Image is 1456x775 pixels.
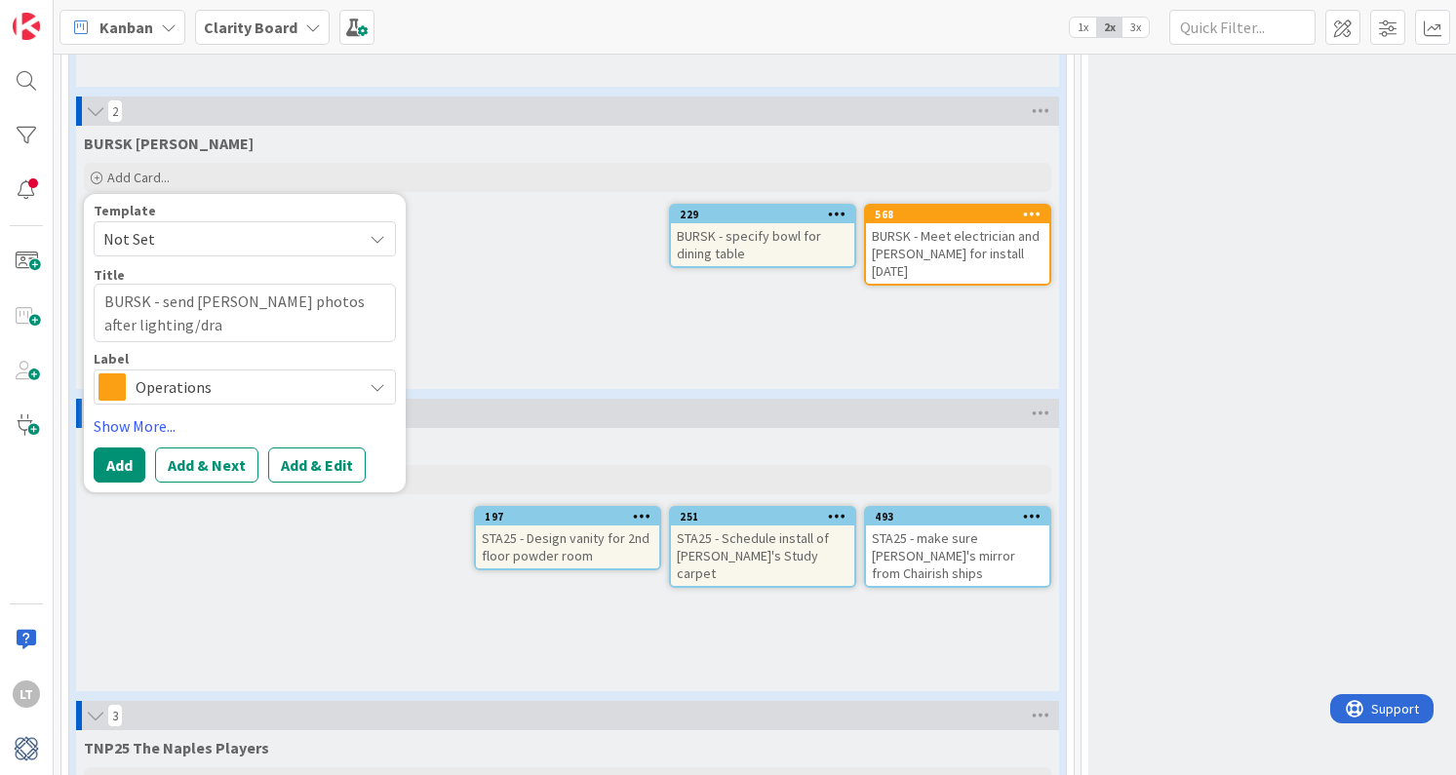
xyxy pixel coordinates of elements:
img: avatar [13,735,40,762]
div: BURSK - specify bowl for dining table [671,223,854,266]
span: Template [94,204,156,217]
div: 568 [866,206,1049,223]
button: Add [94,447,145,483]
div: 493 [866,508,1049,525]
label: Title [94,266,125,284]
div: 229BURSK - specify bowl for dining table [671,206,854,266]
span: 3 [107,704,123,727]
div: 197 [485,510,659,523]
span: Kanban [99,16,153,39]
div: 229 [671,206,854,223]
div: 197 [476,508,659,525]
img: Visit kanbanzone.com [13,13,40,40]
div: 493STA25 - make sure [PERSON_NAME]'s mirror from Chairish ships [866,508,1049,586]
div: 229 [680,208,854,221]
a: Show More... [94,414,396,438]
div: 251STA25 - Schedule install of [PERSON_NAME]'s Study carpet [671,508,854,586]
div: BURSK - Meet electrician and [PERSON_NAME] for install [DATE] [866,223,1049,284]
span: Support [41,3,89,26]
span: 2 [107,99,123,123]
div: LT [13,680,40,708]
div: 197STA25 - Design vanity for 2nd floor powder room [476,508,659,568]
span: 2x [1096,18,1122,37]
div: 251 [671,508,854,525]
b: Clarity Board [204,18,297,37]
button: Add & Next [155,447,258,483]
input: Quick Filter... [1169,10,1316,45]
span: BURSK Bursky [84,134,254,153]
span: TNP25 The Naples Players [84,738,269,757]
button: Add & Edit [268,447,366,483]
span: Not Set [103,226,347,252]
div: 568 [875,208,1049,221]
span: 1x [1070,18,1096,37]
span: Add Card... [107,169,170,186]
span: 3x [1122,18,1149,37]
span: Operations [136,373,352,401]
div: STA25 - Design vanity for 2nd floor powder room [476,525,659,568]
div: 493 [875,510,1049,523]
div: STA25 - make sure [PERSON_NAME]'s mirror from Chairish ships [866,525,1049,586]
div: 251 [680,510,854,523]
div: STA25 - Schedule install of [PERSON_NAME]'s Study carpet [671,525,854,586]
textarea: BURSK - send [PERSON_NAME] photos after lighting/dra [94,284,396,342]
div: 568BURSK - Meet electrician and [PERSON_NAME] for install [DATE] [866,206,1049,284]
span: Label [94,352,129,366]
